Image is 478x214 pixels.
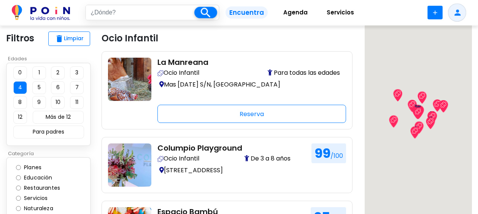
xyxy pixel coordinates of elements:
[157,105,346,123] div: Reserva
[13,111,27,124] button: 12
[323,6,357,19] span: Servicios
[387,115,400,127] div: Quantum Park Agualva
[157,79,340,90] p: Mas [DATE] S/N, [GEOGRAPHIC_DATA]
[426,111,438,123] div: Smileland Family Club
[108,143,151,187] img: columpio-playground
[108,143,346,187] a: columpio-playground Columpio Playground Explora centros de ocio cubiertos para niños: parques de ...
[6,31,34,45] p: Filtros
[411,107,424,119] div: LIO LIO Plaza de la Estación
[413,107,425,119] div: Urban Planet Rivas
[86,5,194,20] input: ¿Dónde?
[330,151,343,160] span: /100
[102,31,158,45] p: Ocio Infantil
[412,106,424,118] div: Cheapchic Events
[108,58,151,101] img: al-aire-libre-con-ninos-en-lleida-jugar-la-manreana
[431,99,443,112] div: La Manreana
[412,106,424,118] div: CityPlay Kids
[70,96,84,109] button: 11
[437,100,449,112] div: Parc Infantil Els Petits Indians
[55,34,64,43] span: delete
[157,156,164,162] img: Explora centros de ocio cubiertos para niños: parques de bolas, ludotecas, salas de escape y más....
[413,106,425,118] div: Rock N Jump
[226,6,268,19] span: Encuentra
[33,111,84,124] button: Más de 12
[411,105,423,118] div: Urban Planet Las Rozas
[32,81,46,94] button: 5
[268,68,340,77] span: Para todas las edades
[412,105,424,117] div: Pirlimpimpim Parque de Bolas
[157,154,199,163] span: Ocio Infantil
[413,105,426,118] div: 7Fun! Alcalá
[157,68,199,77] span: Ocio Infantil
[411,107,423,119] div: FlipaJump Mostoles
[274,3,317,22] a: Agenda
[12,5,70,20] img: POiN
[219,3,274,22] a: Encuentra
[406,100,418,112] div: Cafetería Ludoteca
[157,143,305,153] h2: Columpio Playground
[416,91,428,104] div: City Jump Vitoria
[13,81,27,94] button: 4
[6,55,95,63] p: Edades
[410,105,422,117] div: Urban Planet Villalba
[424,117,437,129] div: La cabaña de sara
[411,105,424,118] div: Konactitud
[412,105,424,117] div: Burrolandia
[51,81,65,94] button: 6
[22,184,68,192] label: Restaurantes
[32,96,46,109] button: 9
[412,105,424,117] div: Madrid Jumps
[412,107,424,119] div: City Jump Getafe
[426,112,438,124] div: Lego Fun Factory Aqua
[412,106,424,118] div: El Planeta Ilusión
[317,3,364,22] a: Servicios
[413,121,425,134] div: Ociomagina
[157,58,340,67] h2: La Manreana
[311,143,346,163] h1: 99
[413,106,425,118] div: Indoorwall Torrejón de Ardoz
[409,126,421,138] div: VRFun Málaga
[411,106,424,118] div: El planeta de los Niños
[157,165,305,176] p: [STREET_ADDRESS]
[13,126,84,138] button: Para padres
[411,106,423,118] div: Big Jump Park Alcorcón
[51,66,65,79] button: 2
[199,6,212,19] i: search
[48,31,90,46] button: deleteLimpiar
[426,111,438,123] div: MadagasPark
[108,58,346,123] a: al-aire-libre-con-ninos-en-lleida-jugar-la-manreana La Manreana Explora centros de ocio cubiertos...
[426,112,438,124] div: Parque Infantil Rey Neptuno
[245,154,305,163] span: De 3 a 8 años
[280,6,311,19] span: Agenda
[392,89,404,101] div: Brinkopark
[32,66,46,79] button: 1
[22,194,56,202] label: Servicios
[22,205,61,212] label: Naturaleza
[70,81,84,94] button: 7
[412,106,424,118] div: The Rombo Code - Escape Room
[51,96,65,109] button: 10
[22,164,49,172] label: Planes
[13,96,27,109] button: 8
[13,66,27,79] button: 0
[70,66,84,79] button: 3
[157,70,164,76] img: Explora centros de ocio cubiertos para niños: parques de bolas, ludotecas, salas de escape y más....
[22,174,60,182] label: Educación
[6,150,95,157] p: Categoría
